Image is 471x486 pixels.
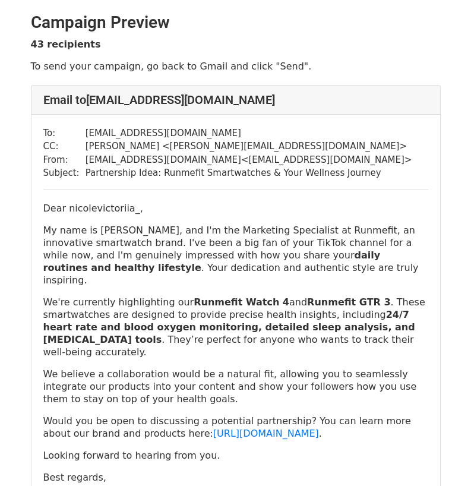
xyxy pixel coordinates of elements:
[86,140,412,153] td: [PERSON_NAME] < [PERSON_NAME][EMAIL_ADDRESS][DOMAIN_NAME] >
[43,415,428,440] p: Would you be open to discussing a potential partnership? You can learn more about our brand and p...
[86,166,412,180] td: Partnership Idea: Runmefit Smartwatches & Your Wellness Journey
[194,296,289,308] b: Runmefit Watch 4
[43,296,428,358] p: We're currently highlighting our and . These smartwatches are designed to provide precise health ...
[43,202,428,214] p: Dear nicolevictoriia_,
[43,153,86,167] td: From:
[86,153,412,167] td: [EMAIL_ADDRESS][DOMAIN_NAME] < [EMAIL_ADDRESS][DOMAIN_NAME] >
[43,471,428,484] p: Best regards,
[31,12,441,33] h2: Campaign Preview
[43,368,428,405] p: We believe a collaboration would be a natural fit, allowing you to seamlessly integrate our produ...
[213,428,319,439] a: [URL][DOMAIN_NAME]
[31,60,441,72] p: To send your campaign, go back to Gmail and click "Send".
[31,39,101,50] strong: 43 recipients
[43,224,428,286] p: My name is [PERSON_NAME], and I'm the Marketing Specialist at Runmefit, an innovative smartwatch ...
[43,309,415,345] b: 24/7 heart rate and blood oxygen monitoring, detailed sleep analysis, and [MEDICAL_DATA] tools
[43,449,428,462] p: Looking forward to hearing from you.
[307,296,391,308] b: Runmefit GTR 3
[43,127,86,140] td: To:
[43,93,428,107] h4: Email to [EMAIL_ADDRESS][DOMAIN_NAME]
[43,140,86,153] td: CC:
[43,166,86,180] td: Subject:
[43,250,381,273] b: daily routines and healthy lifestyle
[86,127,412,140] td: [EMAIL_ADDRESS][DOMAIN_NAME]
